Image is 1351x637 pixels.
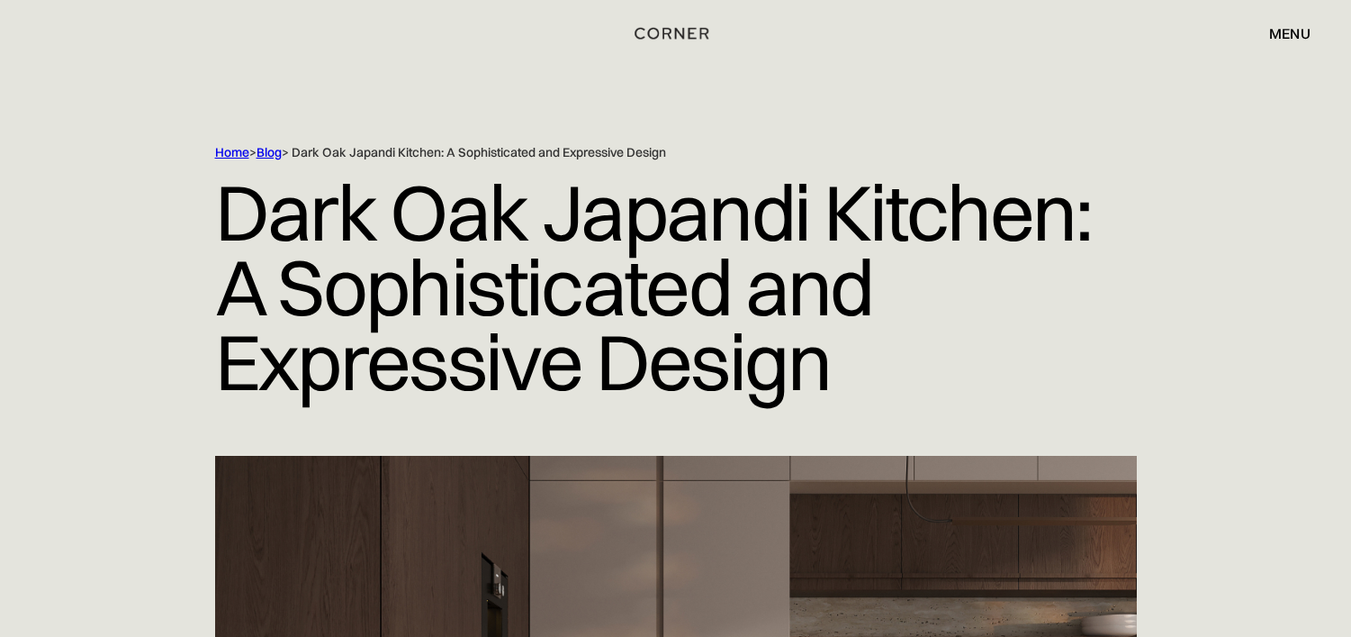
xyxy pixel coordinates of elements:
a: home [627,22,723,45]
div: menu [1251,18,1310,49]
div: menu [1269,26,1310,41]
a: Blog [257,144,282,160]
div: > > Dark Oak Japandi Kitchen: A Sophisticated and Expressive Design [215,144,1061,161]
h1: Dark Oak Japandi Kitchen: A Sophisticated and Expressive Design [215,161,1137,413]
a: Home [215,144,249,160]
